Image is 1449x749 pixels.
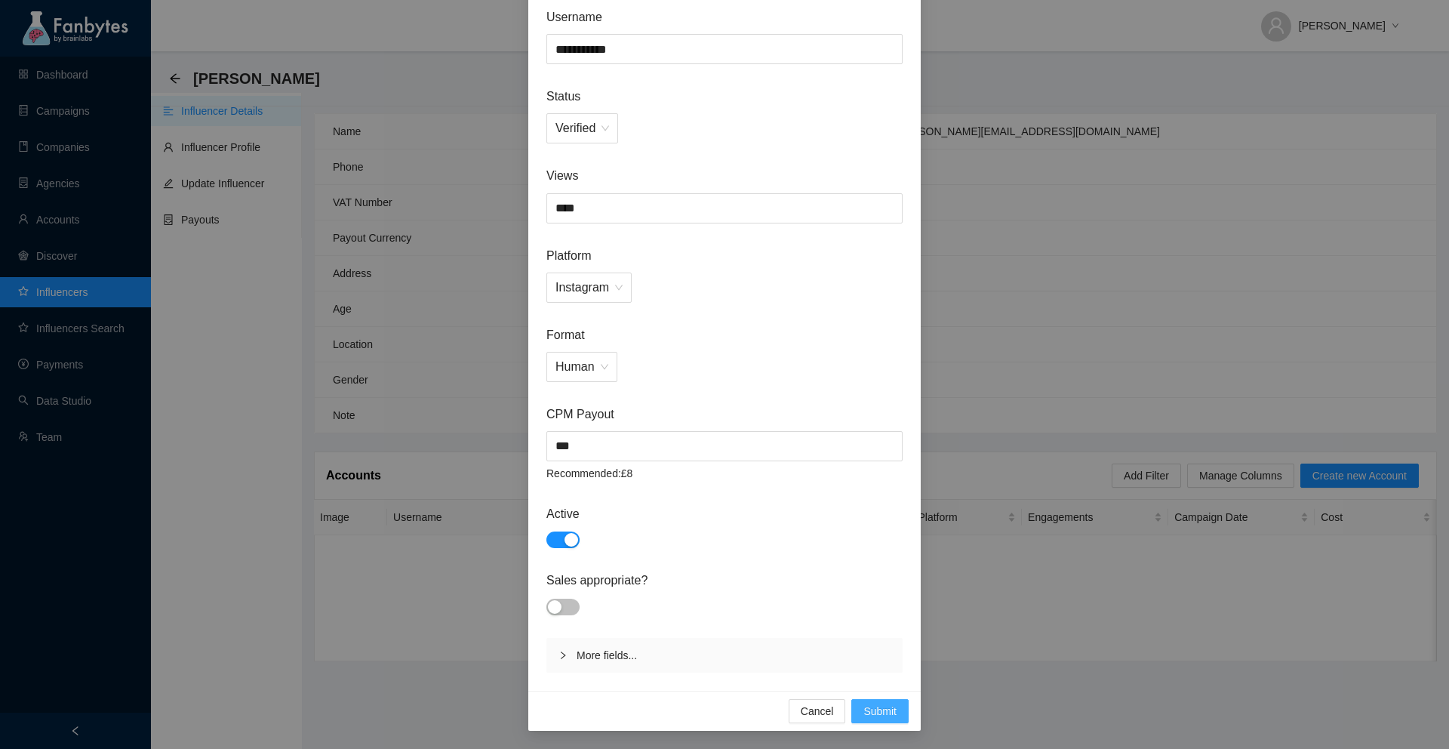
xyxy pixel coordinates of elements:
[546,504,903,523] span: Active
[558,651,568,660] span: right
[546,325,903,344] span: Format
[555,273,623,302] span: Instagram
[546,8,903,26] span: Username
[546,405,903,424] span: CPM Payout
[546,246,903,265] span: Platform
[555,353,608,381] span: Human
[546,638,903,673] div: More fields...
[546,166,903,185] span: Views
[789,699,846,723] button: Cancel
[851,699,909,723] button: Submit
[546,571,903,590] span: Sales appropriate?
[555,114,609,143] span: Verified
[863,703,897,720] span: Submit
[546,465,903,482] article: Recommended: £8
[546,87,903,106] span: Status
[801,703,834,720] span: Cancel
[577,647,891,664] span: More fields...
